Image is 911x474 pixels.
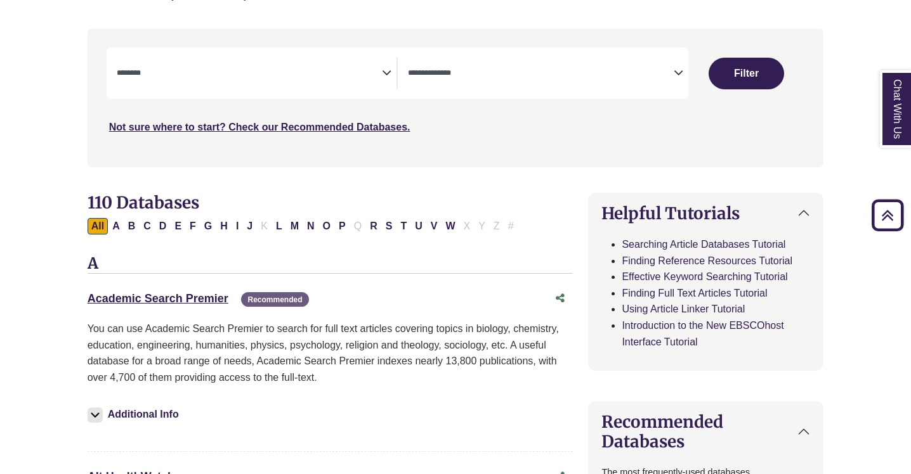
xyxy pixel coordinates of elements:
[622,255,792,266] a: Finding Reference Resources Tutorial
[140,218,155,234] button: Filter Results C
[232,218,242,234] button: Filter Results I
[155,218,171,234] button: Filter Results D
[117,69,383,79] textarea: Search
[366,218,381,234] button: Filter Results R
[397,218,410,234] button: Filter Results T
[124,218,140,234] button: Filter Results B
[171,218,185,234] button: Filter Results E
[589,193,823,233] button: Helpful Tutorials
[200,218,216,234] button: Filter Results G
[88,220,519,231] div: Alpha-list to filter by first letter of database name
[408,69,674,79] textarea: Search
[303,218,318,234] button: Filter Results N
[88,29,824,167] nav: Search filters
[427,218,442,234] button: Filter Results V
[622,288,767,298] a: Finding Full Text Articles Tutorial
[88,406,183,423] button: Additional Info
[411,218,426,234] button: Filter Results U
[88,192,199,213] span: 110 Databases
[622,320,783,347] a: Introduction to the New EBSCOhost Interface Tutorial
[442,218,459,234] button: Filter Results W
[547,286,573,311] button: Share this database
[622,271,787,282] a: Effective Keyword Searching Tutorial
[88,292,228,305] a: Academic Search Premier
[88,321,573,385] p: You can use Academic Search Premier to search for full text articles covering topics in biology, ...
[109,122,410,132] a: Not sure where to start? Check our Recommended Databases.
[186,218,200,234] button: Filter Results F
[241,292,308,307] span: Recommended
[243,218,256,234] button: Filter Results J
[622,239,785,250] a: Searching Article Databases Tutorial
[287,218,303,234] button: Filter Results M
[867,207,908,224] a: Back to Top
[216,218,232,234] button: Filter Results H
[272,218,286,234] button: Filter Results L
[88,255,573,274] h3: A
[319,218,334,234] button: Filter Results O
[108,218,124,234] button: Filter Results A
[589,402,823,461] button: Recommended Databases
[622,304,745,314] a: Using Article Linker Tutorial
[709,58,785,89] button: Submit for Search Results
[382,218,397,234] button: Filter Results S
[88,218,108,234] button: All
[335,218,350,234] button: Filter Results P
